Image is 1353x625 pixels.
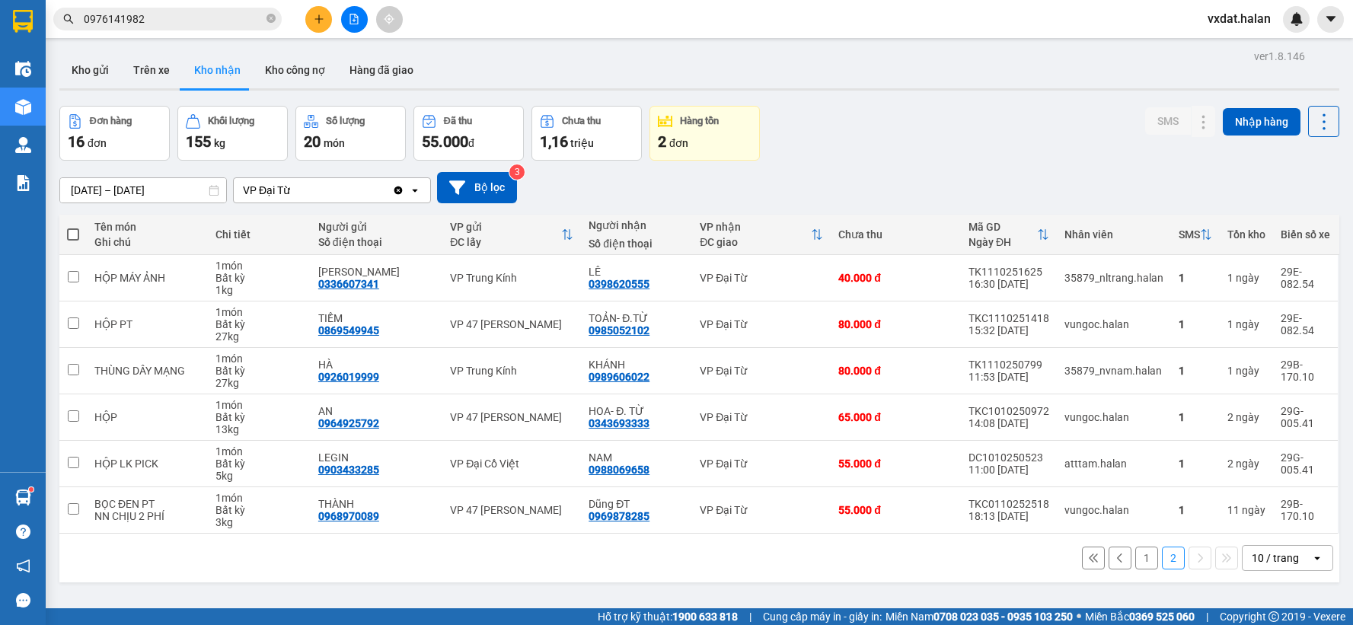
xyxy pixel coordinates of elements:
div: 1 món [215,352,303,365]
div: TKC0110252518 [968,498,1049,510]
div: VP 47 [PERSON_NAME] [450,411,573,423]
div: 16:30 [DATE] [968,278,1049,290]
div: VP nhận [700,221,811,233]
th: Toggle SortBy [692,215,831,255]
div: THÀNH [318,498,435,510]
div: 1 món [215,260,303,272]
div: 1 món [215,492,303,504]
div: 3 kg [215,516,303,528]
button: Hàng tồn2đơn [649,106,760,161]
div: VP Trung Kính [450,365,573,377]
img: warehouse-icon [15,137,31,153]
span: đơn [88,137,107,149]
div: 5 kg [215,470,303,482]
div: 29E-082.54 [1281,312,1330,336]
span: đ [468,137,474,149]
div: 29E-082.54 [1281,266,1330,290]
button: SMS [1145,107,1191,135]
div: 18:13 [DATE] [968,510,1049,522]
div: KHÁNH [589,359,684,371]
div: NAM [589,451,684,464]
div: Bất kỳ [215,272,303,284]
div: Người nhận [589,219,684,231]
div: 10 / trang [1252,550,1299,566]
span: question-circle [16,525,30,539]
div: VP Đại Từ [700,365,823,377]
button: Chưa thu1,16 triệu [531,106,642,161]
span: kg [214,137,225,149]
button: file-add [341,6,368,33]
div: Mã GD [968,221,1037,233]
div: VP 47 [PERSON_NAME] [450,318,573,330]
div: 1 [1227,318,1265,330]
div: 0989606022 [589,371,649,383]
strong: 0369 525 060 [1129,611,1195,623]
div: 1 [1179,411,1212,423]
div: LEGIN [318,451,435,464]
img: logo-vxr [13,10,33,33]
div: VP gửi [450,221,561,233]
img: warehouse-icon [15,61,31,77]
span: copyright [1268,611,1279,622]
button: Kho công nợ [253,52,337,88]
div: 15:32 [DATE] [968,324,1049,336]
div: TK1110251625 [968,266,1049,278]
button: 2 [1162,547,1185,569]
button: plus [305,6,332,33]
div: 0968970089 [318,510,379,522]
div: Chưa thu [838,228,953,241]
div: 80.000 đ [838,318,953,330]
div: vungoc.halan [1064,318,1163,330]
div: LÊ [589,266,684,278]
button: Đơn hàng16đơn [59,106,170,161]
img: solution-icon [15,175,31,191]
div: Dũng ĐT [589,498,684,510]
div: 29G-005.41 [1281,451,1330,476]
span: | [749,608,751,625]
div: 1 kg [215,284,303,296]
div: Bất kỳ [215,504,303,516]
svg: open [1311,552,1323,564]
div: ĐC giao [700,236,811,248]
div: 2 [1227,411,1265,423]
div: Chưa thu [562,116,601,126]
div: 1 [1227,272,1265,284]
div: SMS [1179,228,1200,241]
button: Khối lượng155kg [177,106,288,161]
button: Kho nhận [182,52,253,88]
div: 0336607341 [318,278,379,290]
div: DC1010250523 [968,451,1049,464]
div: 0398620555 [589,278,649,290]
div: 0903433285 [318,464,379,476]
span: ngày [1236,318,1259,330]
span: close-circle [266,12,276,27]
div: HỘP MÁY ẢNH [94,272,200,284]
span: caret-down [1324,12,1338,26]
div: Bất kỳ [215,318,303,330]
span: món [324,137,345,149]
div: VP Đại Cồ Việt [450,458,573,470]
span: vxdat.halan [1195,9,1283,28]
div: Ghi chú [94,236,200,248]
div: 27 kg [215,330,303,343]
div: 1 [1179,318,1212,330]
th: Toggle SortBy [442,215,581,255]
span: close-circle [266,14,276,23]
div: Biển số xe [1281,228,1330,241]
input: Selected VP Đại Từ. [292,183,293,198]
div: Bất kỳ [215,365,303,377]
button: Trên xe [121,52,182,88]
div: 80.000 đ [838,365,953,377]
div: 11:53 [DATE] [968,371,1049,383]
div: HỘP [94,411,200,423]
div: Ngày ĐH [968,236,1037,248]
div: Nhân viên [1064,228,1163,241]
div: Đơn hàng [90,116,132,126]
div: 2 [1227,458,1265,470]
span: ⚪️ [1077,614,1081,620]
span: ngày [1236,458,1259,470]
div: BỌC ĐEN PT [94,498,200,510]
th: Toggle SortBy [1171,215,1220,255]
div: 1 [1227,365,1265,377]
button: aim [376,6,403,33]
